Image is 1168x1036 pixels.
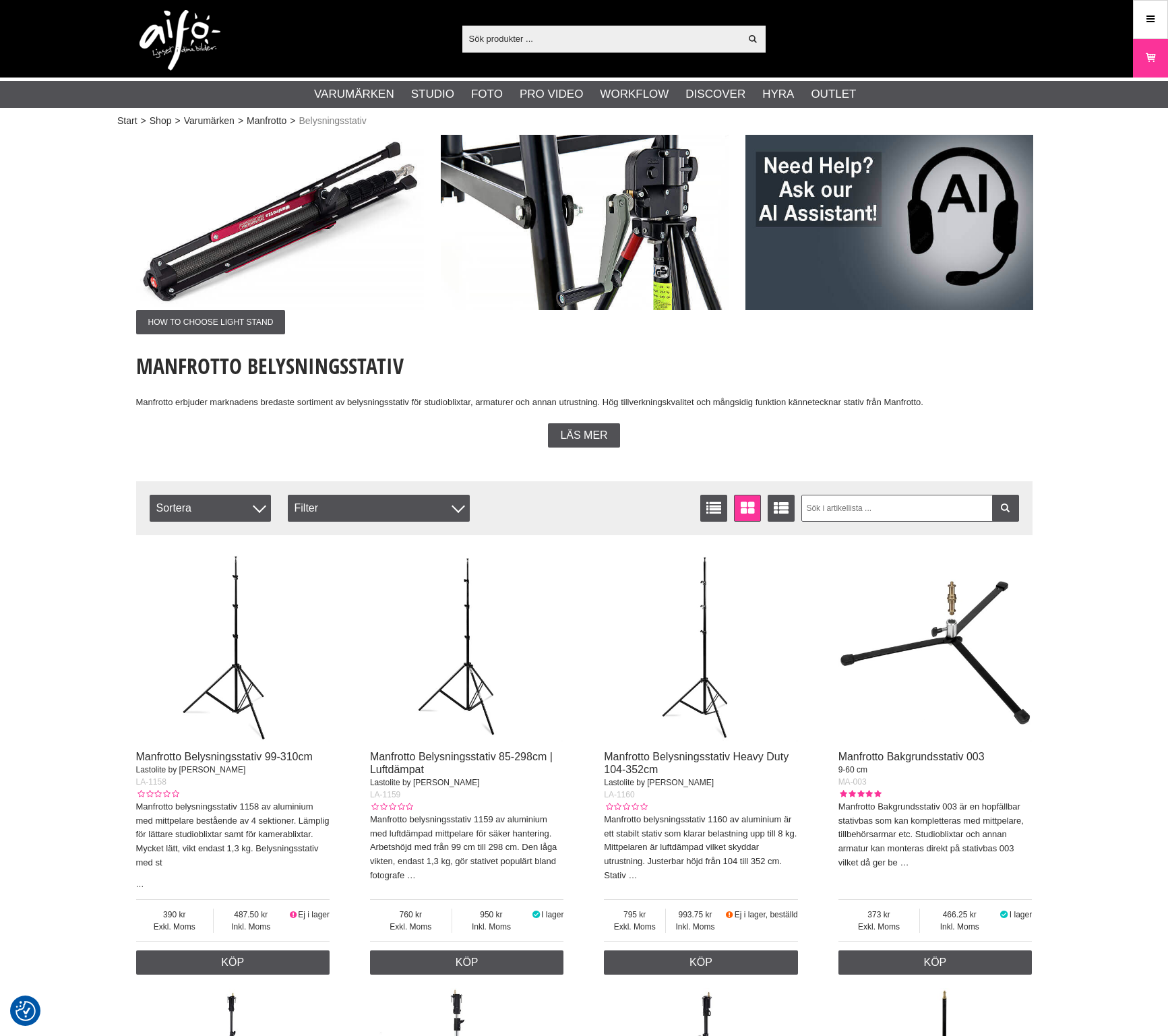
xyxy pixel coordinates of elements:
i: I lager [530,910,541,919]
a: Listvisning [700,495,727,522]
a: Köp [370,950,564,975]
span: Ej i lager, beställd [735,910,798,919]
a: Manfrotto Belysningsstativ Heavy Duty 104-352cm [604,751,789,775]
a: … [628,870,637,880]
img: Manfrotto Bakgrundsstativ 003 [838,549,1033,743]
a: Pro Video [520,86,583,103]
a: Foto [471,86,503,103]
img: Manfrotto Belysningsstativ 85-298cm | Luftdämpat [370,549,564,743]
a: Filtrera [992,495,1019,522]
span: LA-1159 [370,790,400,799]
button: Samtyckesinställningar [16,999,36,1023]
a: Utökad listvisning [768,495,795,522]
a: Varumärken [314,86,394,103]
a: Outlet [811,86,856,103]
span: LA-1160 [604,790,634,799]
i: I lager [999,910,1010,919]
img: logo.png [140,10,220,71]
p: Manfrotto erbjuder marknadens bredaste sortiment av belysningsstativ för studioblixtar, armaturer... [136,396,1033,410]
span: > [238,114,243,128]
a: … [136,880,144,889]
img: Revisit consent button [16,1001,36,1021]
span: Exkl. Moms [370,921,452,933]
span: How to choose light stand [136,310,286,334]
span: Exkl. Moms [838,921,920,933]
div: Filter [288,495,470,522]
span: 373 [838,909,920,921]
p: Manfrotto belysningsstativ 1158 av aluminium med mittpelare bestående av 4 sektioner. Lämplig för... [136,800,330,870]
a: Workflow [600,86,669,103]
span: Inkl. Moms [452,921,531,933]
a: Discover [685,86,745,103]
span: Belysningsstativ [299,114,366,128]
span: 795 [604,909,665,921]
a: Studio [411,86,454,103]
a: … [407,870,416,880]
a: Manfrotto Belysningsstativ 99-310cm [136,751,313,762]
a: Start [117,114,137,128]
a: Köp [838,950,1033,975]
a: Manfrotto Belysningsstativ 85-298cm | Luftdämpat [370,751,553,775]
span: MA-003 [838,777,867,787]
span: Lastolite by [PERSON_NAME] [370,778,480,787]
span: Exkl. Moms [604,921,665,933]
p: Manfrotto Bakgrundsstativ 003 är en hopfällbar stativbas som kan kompletteras med mittpelare, til... [838,800,1033,870]
span: I lager [1010,910,1032,919]
img: Annons:003 ban-man-AIsean-eng.jpg [745,135,1033,310]
span: Inkl. Moms [920,921,999,933]
span: 950 [452,909,531,921]
p: Manfrotto belysningsstativ 1159 av aluminium med luftdämpad mittpelare för säker hantering. Arbet... [370,813,564,883]
a: Köp [136,950,330,975]
span: Sortera [150,495,271,522]
img: Manfrotto Belysningsstativ Heavy Duty 104-352cm [604,549,798,743]
span: LA-1158 [136,777,166,787]
span: 993.75 [666,909,725,921]
span: > [175,114,180,128]
span: I lager [541,910,563,919]
span: Lastolite by [PERSON_NAME] [604,778,714,787]
span: Inkl. Moms [666,921,725,933]
span: > [141,114,146,128]
span: Inkl. Moms [214,921,288,933]
p: Manfrotto belysningsstativ 1160 av aluminium är ett stabilt stativ som klarar belastning upp till... [604,813,798,883]
a: Hyra [762,86,794,103]
span: 466.25 [920,909,999,921]
span: 390 [136,909,214,921]
input: Sök produkter ... [462,28,741,49]
a: Köp [604,950,798,975]
img: Manfrotto Belysningsstativ 99-310cm [136,549,330,743]
img: Annons:001 ban-man-lightstands-005.jpg [136,135,424,310]
span: Lastolite by [PERSON_NAME] [136,765,246,774]
span: 9-60 cm [838,765,867,774]
div: Kundbetyg: 5.00 [838,788,882,800]
div: Kundbetyg: 0 [136,788,179,800]
div: Kundbetyg: 0 [370,801,413,813]
span: Exkl. Moms [136,921,214,933]
span: > [290,114,295,128]
span: 760 [370,909,452,921]
a: … [900,857,909,867]
a: Annons:001 ban-man-lightstands-005.jpgHow to choose light stand [136,135,424,334]
h1: Manfrotto Belysningsstativ [136,351,1033,381]
i: Beställd [725,910,735,919]
span: 487.50 [214,909,288,921]
span: Ej i lager [298,910,330,919]
a: Manfrotto [247,114,286,128]
a: Manfrotto Bakgrundsstativ 003 [838,751,985,762]
a: Shop [150,114,172,128]
a: Fönstervisning [734,495,761,522]
div: Kundbetyg: 0 [604,801,647,813]
input: Sök i artikellista ... [801,495,1019,522]
img: Annons:002 ban-man-lightstands-006.jpg [441,135,729,310]
span: Läs mer [560,429,607,441]
a: Varumärken [184,114,235,128]
i: Ej i lager [288,910,299,919]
